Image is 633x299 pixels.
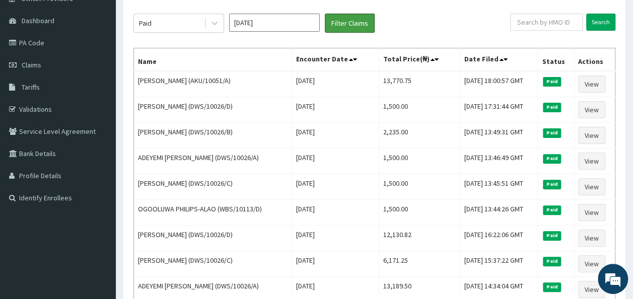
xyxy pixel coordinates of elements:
td: [DATE] 13:44:26 GMT [460,200,538,226]
input: Search by HMO ID [510,14,583,31]
span: Tariffs [22,83,40,92]
span: Paid [543,231,561,240]
td: 13,770.75 [379,71,460,97]
span: Dashboard [22,16,54,25]
td: 1,500.00 [379,97,460,123]
div: Minimize live chat window [165,5,189,29]
td: [DATE] [292,174,379,200]
td: [PERSON_NAME] (DWS/10026/D) [134,97,292,123]
a: View [578,153,605,170]
td: OGOOLUWA PHILIPS-ALAO (WBS/10113/D) [134,200,292,226]
a: View [578,76,605,93]
td: [PERSON_NAME] (AKU/10051/A) [134,71,292,97]
td: [DATE] 15:37:22 GMT [460,251,538,277]
textarea: Type your message and hit 'Enter' [5,195,192,231]
td: [DATE] [292,71,379,97]
span: Paid [543,103,561,112]
td: 1,500.00 [379,200,460,226]
td: [DATE] [292,148,379,174]
a: View [578,101,605,118]
td: ADEYEMI [PERSON_NAME] (DWS/10026/A) [134,148,292,174]
td: [PERSON_NAME] (DWS/10026/B) [134,123,292,148]
td: [DATE] 18:00:57 GMT [460,71,538,97]
a: View [578,204,605,221]
input: Select Month and Year [229,14,320,32]
a: View [578,230,605,247]
div: Chat with us now [52,56,169,69]
td: [DATE] [292,251,379,277]
span: Paid [543,77,561,86]
td: 2,235.00 [379,123,460,148]
td: [DATE] 17:31:44 GMT [460,97,538,123]
td: [DATE] 16:22:06 GMT [460,226,538,251]
td: 1,500.00 [379,174,460,200]
button: Filter Claims [325,14,375,33]
span: Paid [543,257,561,266]
td: [DATE] [292,97,379,123]
td: [DATE] 13:46:49 GMT [460,148,538,174]
td: [DATE] 13:45:51 GMT [460,174,538,200]
a: View [578,281,605,298]
td: [DATE] [292,226,379,251]
td: 6,171.25 [379,251,460,277]
th: Actions [574,48,615,71]
td: [DATE] [292,123,379,148]
td: [DATE] [292,200,379,226]
input: Search [586,14,615,31]
th: Encounter Date [292,48,379,71]
th: Date Filed [460,48,538,71]
div: Paid [139,18,152,28]
td: [PERSON_NAME] (DWS/10026/D) [134,226,292,251]
th: Name [134,48,292,71]
span: Paid [543,205,561,214]
img: d_794563401_company_1708531726252_794563401 [19,50,41,76]
td: 12,130.82 [379,226,460,251]
td: [PERSON_NAME] (DWS/10026/C) [134,174,292,200]
a: View [578,255,605,272]
th: Status [538,48,574,71]
th: Total Price(₦) [379,48,460,71]
span: Paid [543,128,561,137]
a: View [578,178,605,195]
td: [DATE] 13:49:31 GMT [460,123,538,148]
span: Claims [22,60,41,69]
span: Paid [543,180,561,189]
span: Paid [543,282,561,291]
span: We're online! [58,87,139,189]
td: [PERSON_NAME] (DWS/10026/C) [134,251,292,277]
td: 1,500.00 [379,148,460,174]
a: View [578,127,605,144]
span: Paid [543,154,561,163]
